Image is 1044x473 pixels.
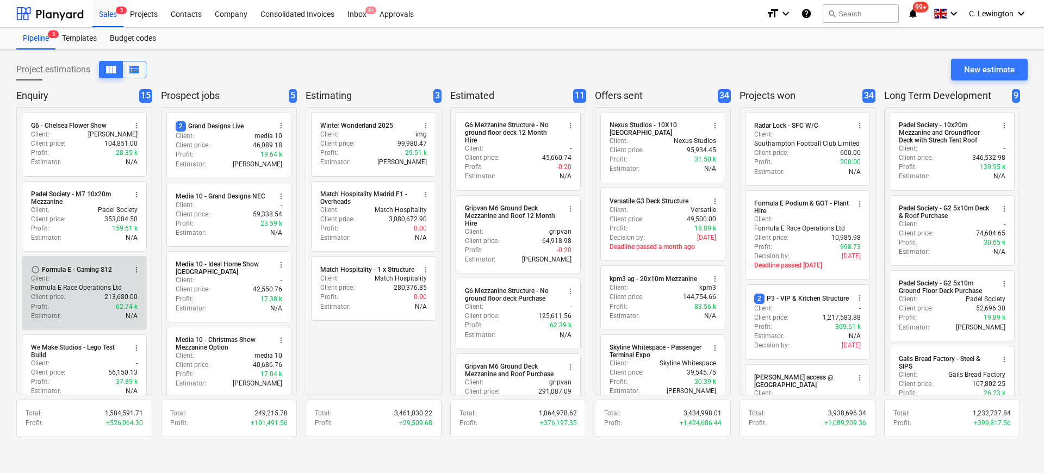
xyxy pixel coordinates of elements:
[1004,220,1005,229] p: -
[754,252,790,261] p: Decision by :
[405,148,427,158] p: 29.51 k
[176,201,194,210] p: Client :
[549,378,571,387] p: gripvan
[31,274,49,283] p: Client :
[754,224,845,233] p: Formula E Race Operations Ltd
[610,224,627,233] p: Profit :
[415,130,427,139] p: img
[754,200,849,215] div: Formula E Podium & GOT - Plant Hire
[754,322,772,332] p: Profit :
[948,370,1005,379] p: Gails Bread Factory
[176,192,265,201] div: Media 10 - Grand Designs NEC
[433,89,442,103] span: 3
[31,302,49,312] p: Profit :
[320,158,351,167] p: Estimator :
[176,276,194,285] p: Client :
[465,204,560,227] div: Gripvan M6 Ground Deck Mezzanine and Roof 12 Month Hire
[947,7,960,20] i: keyboard_arrow_down
[176,121,186,132] span: 2
[176,141,210,150] p: Client price :
[687,146,716,155] p: 95,934.45
[116,302,138,312] p: 62.74 k
[557,163,571,172] p: -0.20
[538,312,571,321] p: 125,611.56
[176,210,210,219] p: Client price :
[176,285,210,294] p: Client price :
[899,355,993,370] div: Gails Bread Factory - Steel & SIPS
[711,197,719,206] span: more_vert
[976,229,1005,238] p: 74,604.65
[899,229,933,238] p: Client price :
[542,236,571,246] p: 64,918.98
[855,121,864,130] span: more_vert
[828,9,836,18] span: search
[855,200,864,208] span: more_vert
[253,210,282,219] p: 59,338.54
[610,215,644,224] p: Client price :
[899,370,917,379] p: Client :
[899,313,917,322] p: Profit :
[754,130,773,139] p: Client :
[566,287,575,296] span: more_vert
[31,312,61,321] p: Estimator :
[176,260,270,276] div: Media 10 - Ideal Home Show [GEOGRAPHIC_DATA]
[610,368,644,377] p: Client price :
[610,136,628,146] p: Client :
[31,121,107,130] div: G6 - Chelsea Flower Show
[320,121,393,130] div: Winter Wonderland 2025
[831,233,861,242] p: 10,985.98
[557,246,571,255] p: -0.20
[754,332,785,341] p: Estimator :
[766,7,779,20] i: format_size
[966,295,1005,304] p: Padel Society
[972,153,1005,163] p: 346,532.98
[610,312,640,321] p: Estimator :
[899,204,993,220] div: Padel Society - G2 5x10m Deck & Roof Purchase
[694,302,716,312] p: 83.56 k
[1000,204,1009,213] span: more_vert
[31,344,126,359] div: We Make Studios - Lego Test Build
[104,139,138,148] p: 104,851.00
[176,304,206,313] p: Estimator :
[610,377,627,387] p: Profit :
[320,274,339,283] p: Client :
[176,336,270,351] div: Media 10 - Christmas Show Mezzanine Option
[993,172,1005,181] p: N/A
[176,121,244,132] div: Grand Designs Live
[610,233,645,242] p: Decision by :
[990,421,1044,473] iframe: Chat Widget
[754,148,788,158] p: Client price :
[840,242,861,252] p: 998.73
[754,158,772,167] p: Profit :
[570,144,571,153] p: -
[16,28,55,49] a: Pipeline5
[610,206,628,215] p: Client :
[1015,7,1028,20] i: keyboard_arrow_down
[835,322,861,332] p: 309.61 k
[320,148,338,158] p: Profit :
[16,28,55,49] div: Pipeline
[176,360,210,370] p: Client price :
[253,285,282,294] p: 42,550.76
[610,164,640,173] p: Estimator :
[31,359,49,368] p: Client :
[465,255,495,264] p: Estimator :
[660,359,716,368] p: Skyline Whitespace
[277,121,285,130] span: more_vert
[421,190,430,199] span: more_vert
[465,236,499,246] p: Client price :
[1000,279,1009,288] span: more_vert
[176,150,194,159] p: Profit :
[31,368,65,377] p: Client price :
[964,63,1015,77] div: New estimate
[450,89,569,103] p: Estimated
[465,163,483,172] p: Profit :
[674,136,716,146] p: Nexus Studios
[1000,121,1009,130] span: more_vert
[260,295,282,304] p: 17.38 k
[320,302,351,312] p: Estimator :
[980,163,1005,172] p: 139.95 k
[415,302,427,312] p: N/A
[754,261,861,270] p: Deadline passed [DATE]
[849,167,861,177] p: N/A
